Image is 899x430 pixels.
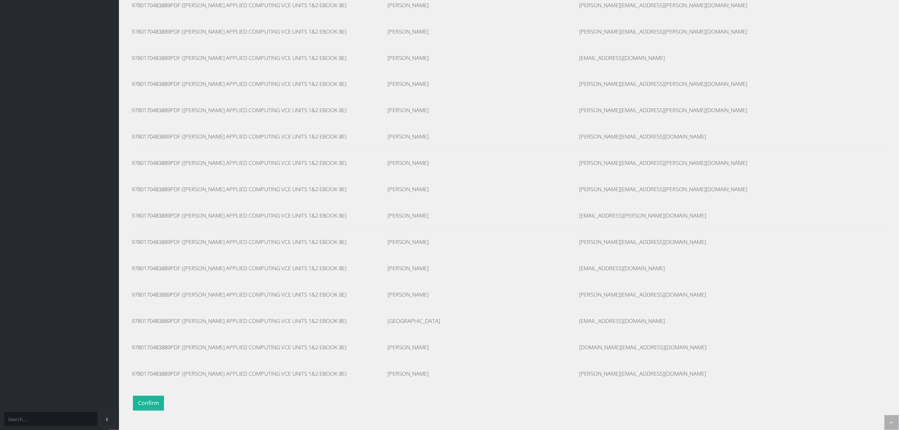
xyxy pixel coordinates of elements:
[573,106,765,115] div: [PERSON_NAME][EMAIL_ADDRESS][PERSON_NAME][DOMAIN_NAME]
[573,185,765,194] div: [PERSON_NAME][EMAIL_ADDRESS][PERSON_NAME][DOMAIN_NAME]
[381,54,573,62] div: [PERSON_NAME]
[381,27,573,36] div: [PERSON_NAME]
[381,159,573,168] div: [PERSON_NAME]
[573,133,765,141] div: [PERSON_NAME][EMAIL_ADDRESS][DOMAIN_NAME]
[125,159,381,168] div: 9780170483889PDF ([PERSON_NAME] APPLIED COMPUTING VCE UNITS 1&2 EBOOK 8E)
[133,396,164,411] button: Confirm
[573,212,765,221] div: [EMAIL_ADDRESS][PERSON_NAME][DOMAIN_NAME]
[125,27,381,36] div: 9780170483889PDF ([PERSON_NAME] APPLIED COMPUTING VCE UNITS 1&2 EBOOK 8E)
[381,343,573,352] div: [PERSON_NAME]
[381,317,573,326] div: [GEOGRAPHIC_DATA]
[381,238,573,247] div: [PERSON_NAME]
[381,185,573,194] div: [PERSON_NAME]
[573,27,765,36] div: [PERSON_NAME][EMAIL_ADDRESS][PERSON_NAME][DOMAIN_NAME]
[381,291,573,300] div: [PERSON_NAME]
[125,54,381,62] div: 9780170483889PDF ([PERSON_NAME] APPLIED COMPUTING VCE UNITS 1&2 EBOOK 8E)
[4,412,97,426] input: Search...
[573,238,765,247] div: [PERSON_NAME][EMAIL_ADDRESS][DOMAIN_NAME]
[573,370,765,379] div: [PERSON_NAME][EMAIL_ADDRESS][DOMAIN_NAME]
[381,264,573,273] div: [PERSON_NAME]
[573,264,765,273] div: [EMAIL_ADDRESS][DOMAIN_NAME]
[573,343,765,352] div: [DOMAIN_NAME][EMAIL_ADDRESS][DOMAIN_NAME]
[381,80,573,89] div: [PERSON_NAME]
[125,264,381,273] div: 9780170483889PDF ([PERSON_NAME] APPLIED COMPUTING VCE UNITS 1&2 EBOOK 8E)
[573,80,765,89] div: [PERSON_NAME][EMAIL_ADDRESS][PERSON_NAME][DOMAIN_NAME]
[381,1,573,10] div: [PERSON_NAME]
[125,370,381,379] div: 9780170483889PDF ([PERSON_NAME] APPLIED COMPUTING VCE UNITS 1&2 EBOOK 8E)
[125,133,381,141] div: 9780170483889PDF ([PERSON_NAME] APPLIED COMPUTING VCE UNITS 1&2 EBOOK 8E)
[381,370,573,379] div: [PERSON_NAME]
[125,291,381,300] div: 9780170483889PDF ([PERSON_NAME] APPLIED COMPUTING VCE UNITS 1&2 EBOOK 8E)
[125,238,381,247] div: 9780170483889PDF ([PERSON_NAME] APPLIED COMPUTING VCE UNITS 1&2 EBOOK 8E)
[125,106,381,115] div: 9780170483889PDF ([PERSON_NAME] APPLIED COMPUTING VCE UNITS 1&2 EBOOK 8E)
[573,159,765,168] div: [PERSON_NAME][EMAIL_ADDRESS][PERSON_NAME][DOMAIN_NAME]
[381,106,573,115] div: [PERSON_NAME]
[381,212,573,221] div: [PERSON_NAME]
[125,80,381,89] div: 9780170483889PDF ([PERSON_NAME] APPLIED COMPUTING VCE UNITS 1&2 EBOOK 8E)
[573,1,765,10] div: [PERSON_NAME][EMAIL_ADDRESS][PERSON_NAME][DOMAIN_NAME]
[125,343,381,352] div: 9780170483889PDF ([PERSON_NAME] APPLIED COMPUTING VCE UNITS 1&2 EBOOK 8E)
[125,1,381,10] div: 9780170483889PDF ([PERSON_NAME] APPLIED COMPUTING VCE UNITS 1&2 EBOOK 8E)
[573,317,765,326] div: [EMAIL_ADDRESS][DOMAIN_NAME]
[125,317,381,326] div: 9780170483889PDF ([PERSON_NAME] APPLIED COMPUTING VCE UNITS 1&2 EBOOK 8E)
[125,212,381,221] div: 9780170483889PDF ([PERSON_NAME] APPLIED COMPUTING VCE UNITS 1&2 EBOOK 8E)
[381,133,573,141] div: [PERSON_NAME]
[573,54,765,62] div: [EMAIL_ADDRESS][DOMAIN_NAME]
[125,185,381,194] div: 9780170483889PDF ([PERSON_NAME] APPLIED COMPUTING VCE UNITS 1&2 EBOOK 8E)
[573,291,765,300] div: [PERSON_NAME][EMAIL_ADDRESS][DOMAIN_NAME]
